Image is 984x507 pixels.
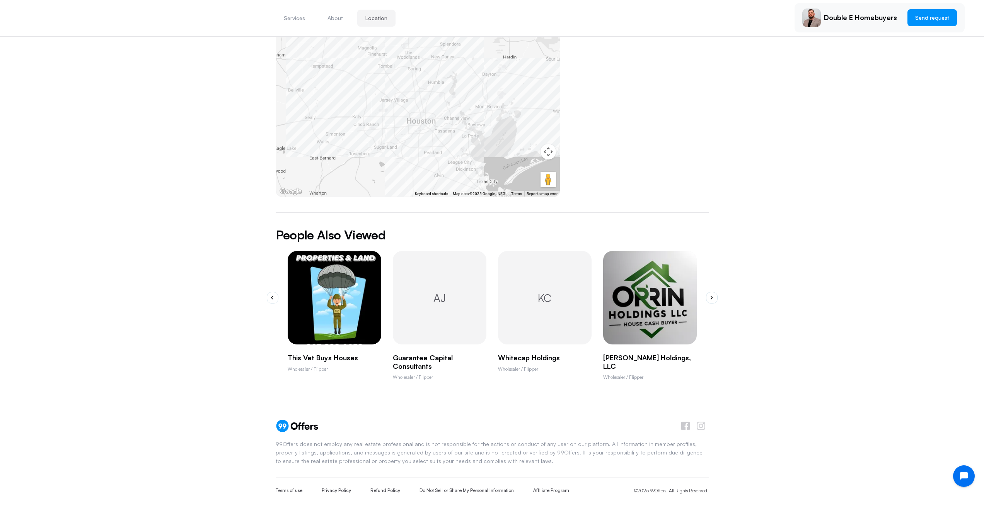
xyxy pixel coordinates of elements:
[907,9,957,26] button: Send request
[527,192,558,196] a: Report a map error
[393,354,486,370] p: Guarantee Capital Consultants
[278,187,304,197] img: Google
[541,144,556,159] button: Map camera controls
[603,251,697,381] swiper-slide: 4 / 10
[802,8,821,27] img: Justin Brandon
[603,354,697,370] p: [PERSON_NAME] Holdings, LLC
[276,440,709,466] p: 99Offers does not employ any real estate professional and is not responsible for the actions or c...
[276,228,709,242] h2: People Also Viewed
[288,251,381,344] img: Josh Fuller
[288,354,381,362] p: This Vet Buys Houses
[357,10,396,27] button: Location
[498,365,592,373] p: Wholesaler / Flipper
[498,251,592,373] swiper-slide: 3 / 10
[288,251,381,373] swiper-slide: 1 / 10
[498,354,592,362] p: Whitecap Holdings
[538,290,551,305] span: KC
[322,487,351,494] a: Privacy Policy
[433,290,446,305] span: AJ
[276,10,313,27] button: Services
[824,14,901,22] p: Double E Homebuyers
[288,251,381,373] a: Josh FullerThis Vet Buys HousesWholesaler / Flipper
[415,191,448,197] button: Keyboard shortcuts
[393,373,486,381] p: Wholesaler / Flipper
[634,487,709,494] p: ©2025 99Offers. All Rights Reserved.
[319,10,351,27] button: About
[453,192,506,196] span: Map data ©2025 Google, INEGI
[278,187,304,197] a: Open this area in Google Maps (opens a new window)
[533,487,569,494] a: Affiliate Program
[511,192,522,196] a: Terms (opens in new tab)
[370,487,400,494] a: Refund Policy
[393,251,486,381] swiper-slide: 2 / 10
[276,487,302,494] a: Terms of use
[420,487,514,494] a: Do Not Sell or Share My Personal Information
[288,365,381,373] p: Wholesaler / Flipper
[603,373,697,381] p: Wholesaler / Flipper
[541,172,556,187] button: Drag Pegman onto the map to open Street View
[598,246,701,349] img: Zach Bartlett
[393,251,486,381] a: AJGuarantee Capital ConsultantsWholesaler / Flipper
[603,251,697,381] a: Zach Bartlett[PERSON_NAME] Holdings, LLCWholesaler / Flipper
[498,251,592,373] a: KCWhitecap HoldingsWholesaler / Flipper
